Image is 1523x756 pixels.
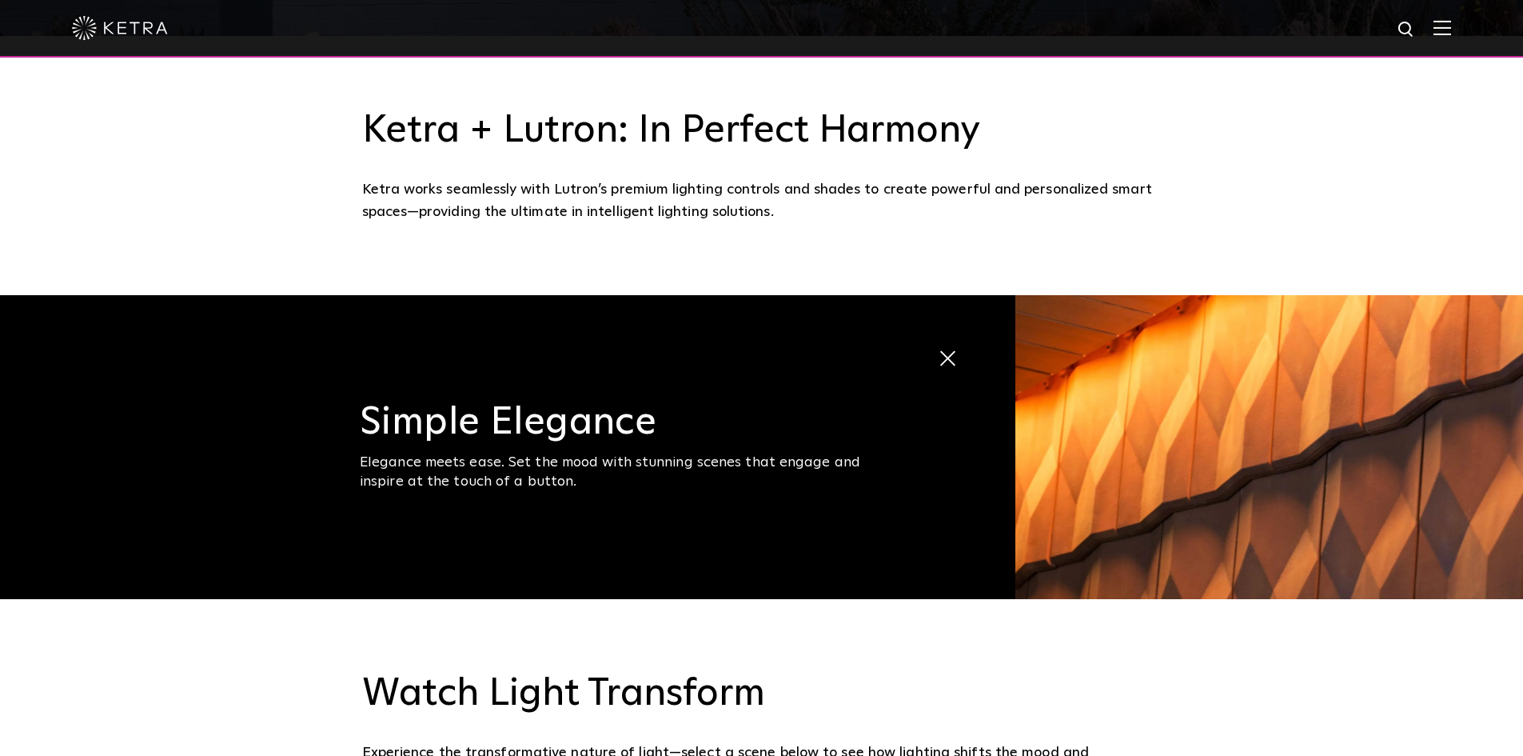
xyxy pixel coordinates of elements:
img: simple_elegance [1015,295,1523,599]
div: Ketra works seamlessly with Lutron’s premium lighting controls and shades to create powerful and ... [362,178,1162,224]
img: Hamburger%20Nav.svg [1433,20,1451,35]
div: Elegance meets ease. Set the mood with stunning scenes that engage and inspire at the touch of a ... [360,454,899,491]
h3: Simple Elegance [360,403,899,442]
img: ketra-logo-2019-white [72,16,168,40]
h3: Watch Light Transform [362,671,1162,718]
img: search icon [1397,20,1417,40]
h3: Ketra + Lutron: In Perfect Harmony [362,108,1162,154]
